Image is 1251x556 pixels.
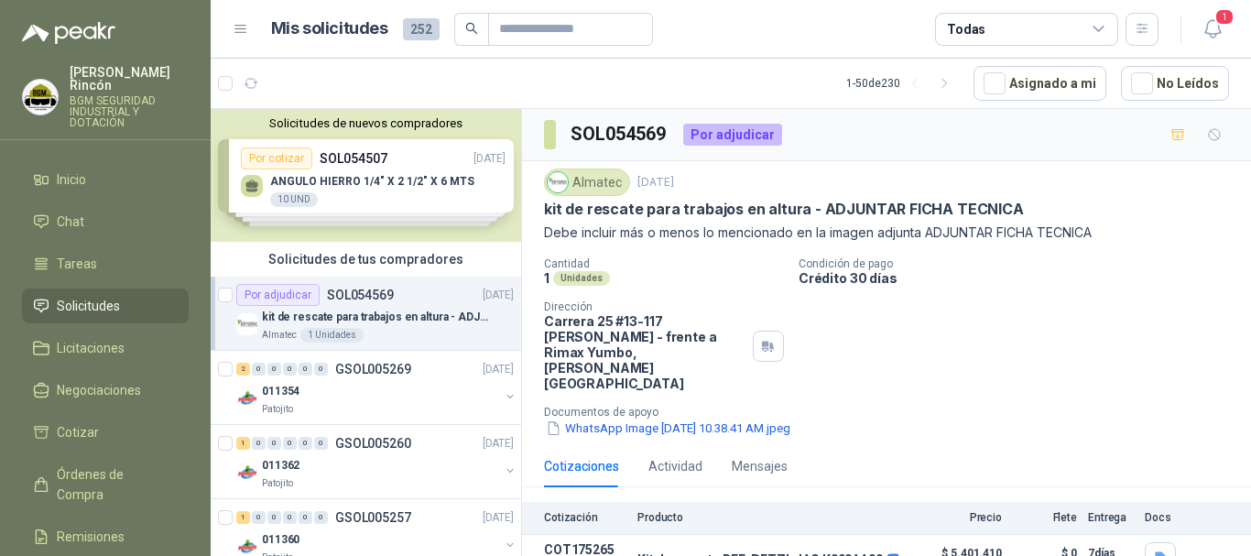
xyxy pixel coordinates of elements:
span: search [465,22,478,35]
div: Todas [947,19,985,39]
img: Company Logo [236,387,258,409]
div: Por adjudicar [683,124,782,146]
div: Unidades [553,271,610,286]
h3: SOL054569 [571,120,669,148]
a: Órdenes de Compra [22,457,189,512]
span: Chat [57,212,84,232]
a: Chat [22,204,189,239]
span: 252 [403,18,440,40]
p: Patojito [262,476,293,491]
span: Licitaciones [57,338,125,358]
div: Solicitudes de tus compradores [211,242,521,277]
span: Solicitudes [57,296,120,316]
p: [DATE] [483,287,514,304]
img: Company Logo [548,172,568,192]
p: GSOL005269 [335,363,411,376]
button: Solicitudes de nuevos compradores [218,116,514,130]
div: 0 [299,363,312,376]
span: Tareas [57,254,97,274]
div: 0 [299,437,312,450]
p: Condición de pago [799,257,1244,270]
p: Flete [1013,511,1077,524]
span: Órdenes de Compra [57,464,171,505]
div: 0 [267,363,281,376]
div: Actividad [648,456,702,476]
div: 0 [283,511,297,524]
span: 1 [1214,8,1235,26]
img: Company Logo [236,462,258,484]
div: 0 [283,437,297,450]
div: 0 [314,363,328,376]
p: SOL054569 [327,289,394,301]
div: 1 - 50 de 230 [846,69,959,98]
div: Mensajes [732,456,788,476]
p: [PERSON_NAME] Rincón [70,66,189,92]
p: 1 [544,270,549,286]
div: 1 [236,437,250,450]
button: Asignado a mi [974,66,1106,101]
p: GSOL005260 [335,437,411,450]
p: Carrera 25 #13-117 [PERSON_NAME] - frente a Rimax Yumbo , [PERSON_NAME][GEOGRAPHIC_DATA] [544,313,745,391]
p: [DATE] [637,174,674,191]
div: Por adjudicar [236,284,320,306]
div: 1 Unidades [300,328,364,343]
span: Negociaciones [57,380,141,400]
a: 2 0 0 0 0 0 GSOL005269[DATE] Company Logo011354Patojito [236,358,517,417]
button: 1 [1196,13,1229,46]
a: 1 0 0 0 0 0 GSOL005260[DATE] Company Logo011362Patojito [236,432,517,491]
p: Entrega [1088,511,1134,524]
p: Docs [1145,511,1181,524]
h1: Mis solicitudes [271,16,388,42]
div: 0 [267,437,281,450]
p: BGM SEGURIDAD INDUSTRIAL Y DOTACIÓN [70,95,189,128]
img: Logo peakr [22,22,115,44]
p: Cotización [544,511,626,524]
div: 0 [314,437,328,450]
span: Cotizar [57,422,99,442]
button: No Leídos [1121,66,1229,101]
p: [DATE] [483,435,514,452]
p: kit de rescate para trabajos en altura - ADJUNTAR FICHA TECNICA [262,309,490,326]
p: Crédito 30 días [799,270,1244,286]
a: Tareas [22,246,189,281]
a: Inicio [22,162,189,197]
img: Company Logo [236,313,258,335]
a: Cotizar [22,415,189,450]
a: Negociaciones [22,373,189,408]
div: 2 [236,363,250,376]
div: Almatec [544,169,630,196]
button: WhatsApp Image [DATE] 10.38.41 AM.jpeg [544,419,792,438]
p: 011360 [262,531,299,549]
a: Por adjudicarSOL054569[DATE] Company Logokit de rescate para trabajos en altura - ADJUNTAR FICHA ... [211,277,521,351]
p: Patojito [262,402,293,417]
p: Documentos de apoyo [544,406,1244,419]
p: Cantidad [544,257,784,270]
div: 0 [283,363,297,376]
p: 011362 [262,457,299,474]
p: Dirección [544,300,745,313]
div: 0 [314,511,328,524]
div: 1 [236,511,250,524]
img: Company Logo [23,80,58,114]
p: kit de rescate para trabajos en altura - ADJUNTAR FICHA TECNICA [544,200,1024,219]
div: 0 [267,511,281,524]
p: Debe incluir más o menos lo mencionado en la imagen adjunta ADJUNTAR FICHA TECNICA [544,223,1229,243]
div: 0 [299,511,312,524]
a: Solicitudes [22,289,189,323]
div: Solicitudes de nuevos compradoresPor cotizarSOL054507[DATE] ANGULO HIERRO 1/4" X 2 1/2" X 6 MTS10... [211,109,521,242]
p: GSOL005257 [335,511,411,524]
p: Precio [910,511,1002,524]
div: 0 [252,437,266,450]
div: 0 [252,511,266,524]
div: 0 [252,363,266,376]
span: Remisiones [57,527,125,547]
a: Licitaciones [22,331,189,365]
a: Remisiones [22,519,189,554]
p: [DATE] [483,361,514,378]
p: Almatec [262,328,297,343]
span: Inicio [57,169,86,190]
div: Cotizaciones [544,456,619,476]
p: 011354 [262,383,299,400]
p: [DATE] [483,509,514,527]
p: Producto [637,511,899,524]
